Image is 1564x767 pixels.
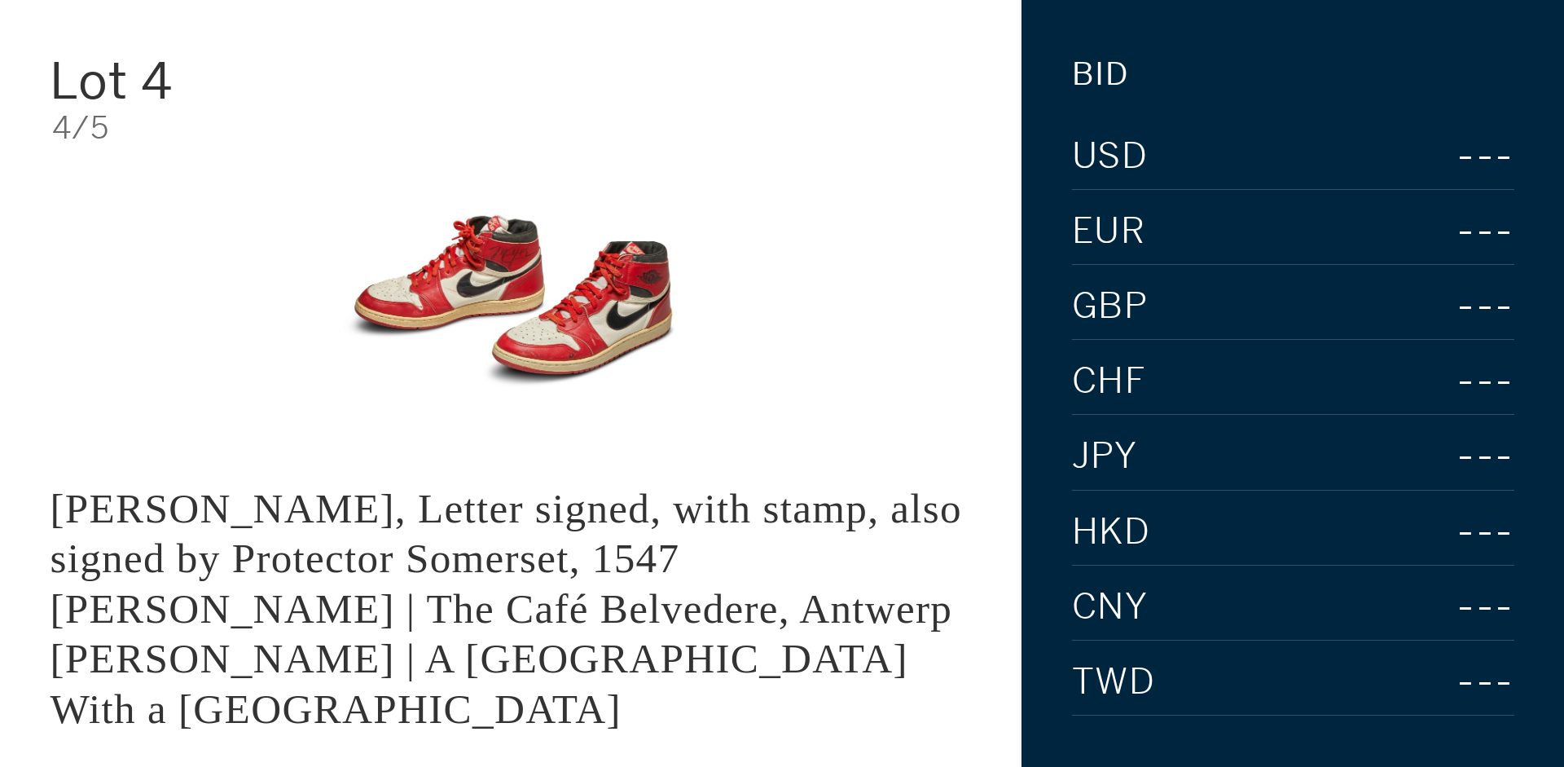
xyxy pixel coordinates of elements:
div: 4/5 [52,112,972,143]
div: --- [1357,131,1514,181]
span: CNY [1072,589,1149,625]
div: --- [1390,507,1514,557]
div: Bid [1072,59,1129,90]
div: --- [1419,356,1514,406]
span: TWD [1072,664,1156,700]
div: --- [1368,657,1514,707]
span: HKD [1072,514,1151,550]
span: GBP [1072,289,1149,324]
div: [PERSON_NAME], Letter signed, with stamp, also signed by Protector Somerset, 1547 [PERSON_NAME] |... [50,485,962,732]
span: USD [1072,139,1149,174]
img: King Edward VI, Letter signed, with stamp, also signed by Protector Somerset, 1547 LOUIS VAN ENGE... [313,169,709,433]
div: --- [1348,431,1514,481]
span: CHF [1072,364,1147,399]
span: JPY [1072,439,1138,474]
div: --- [1412,206,1514,256]
div: --- [1414,281,1514,331]
div: Lot 4 [50,56,357,106]
span: EUR [1072,214,1146,249]
div: --- [1399,582,1514,632]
